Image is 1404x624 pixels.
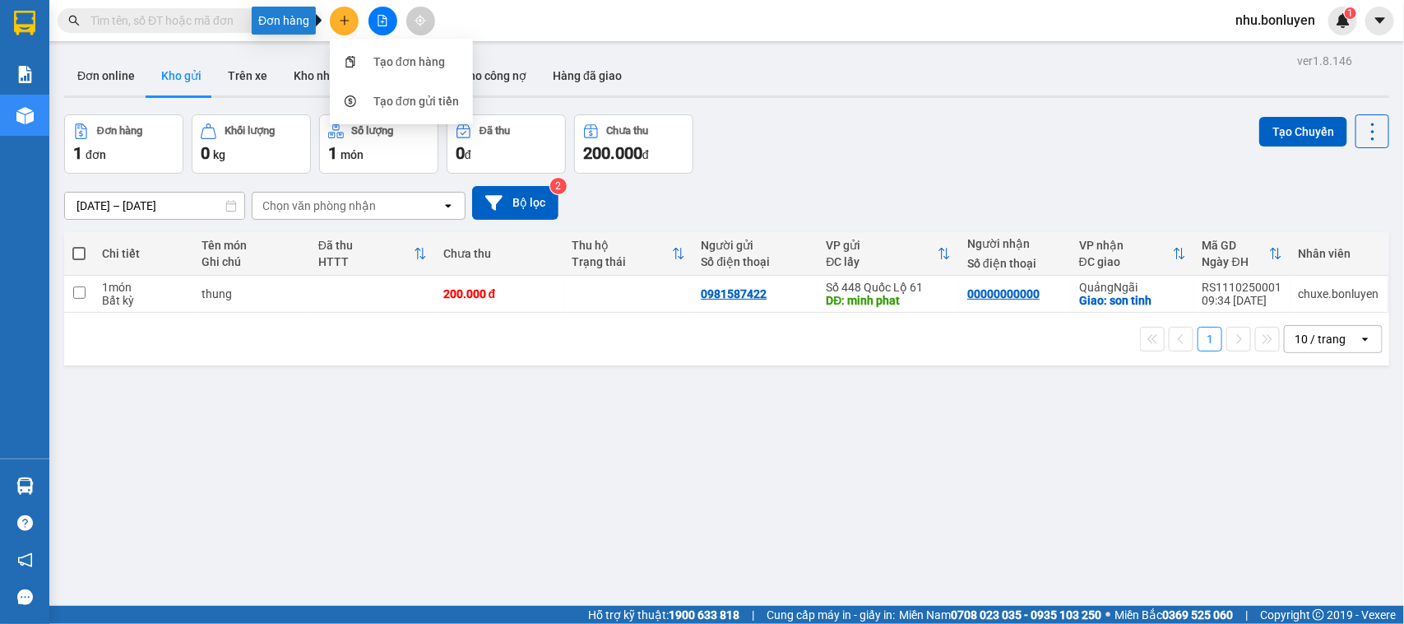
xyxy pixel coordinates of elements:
[456,143,465,163] span: 0
[102,247,185,260] div: Chi tiết
[318,255,414,268] div: HTTT
[702,239,810,252] div: Người gửi
[406,7,435,35] button: aim
[1245,606,1248,624] span: |
[339,15,350,26] span: plus
[1347,7,1353,19] span: 1
[213,148,225,161] span: kg
[17,589,33,605] span: message
[540,56,635,95] button: Hàng đã giao
[1345,7,1356,19] sup: 1
[702,287,767,300] div: 0981587422
[1198,327,1222,352] button: 1
[967,257,1063,270] div: Số điện thoại
[1079,255,1173,268] div: ĐC giao
[951,608,1101,622] strong: 0708 023 035 - 0935 103 250
[68,15,80,26] span: search
[583,143,642,163] span: 200.000
[702,255,810,268] div: Số điện thoại
[1359,333,1372,346] svg: open
[826,294,951,307] div: DĐ: minh phat
[102,294,185,307] div: Bất kỳ
[1299,247,1379,260] div: Nhân viên
[319,114,438,174] button: Số lượng1món
[642,148,649,161] span: đ
[280,56,357,95] button: Kho nhận
[202,255,302,268] div: Ghi chú
[1222,10,1328,30] span: nhu.bonluyen
[564,232,693,276] th: Toggle SortBy
[377,15,388,26] span: file-add
[447,114,566,174] button: Đã thu0đ
[1336,13,1351,28] img: icon-new-feature
[1162,608,1233,622] strong: 0369 525 060
[574,114,693,174] button: Chưa thu200.000đ
[97,125,142,137] div: Đơn hàng
[16,107,34,124] img: warehouse-icon
[1079,281,1186,294] div: QuảngNgãi
[330,7,359,35] button: plus
[442,199,455,212] svg: open
[550,178,567,194] sup: 2
[328,143,337,163] span: 1
[967,287,1040,300] div: 00000000000
[588,606,739,624] span: Hỗ trợ kỹ thuật:
[90,12,285,30] input: Tìm tên, số ĐT hoặc mã đơn
[1079,239,1173,252] div: VP nhận
[202,287,302,300] div: thung
[1365,7,1394,35] button: caret-down
[148,56,215,95] button: Kho gửi
[443,287,556,300] div: 200.000 đ
[192,114,311,174] button: Khối lượng0kg
[357,56,448,95] button: Kho thanh lý
[472,186,558,220] button: Bộ lọc
[368,7,397,35] button: file-add
[1373,13,1388,28] span: caret-down
[448,56,540,95] button: Kho công nợ
[352,125,394,137] div: Số lượng
[14,11,35,35] img: logo-vxr
[1071,232,1194,276] th: Toggle SortBy
[826,255,938,268] div: ĐC lấy
[1194,232,1290,276] th: Toggle SortBy
[16,477,34,495] img: warehouse-icon
[572,239,672,252] div: Thu hộ
[65,193,244,219] input: Select a date range.
[1114,606,1233,624] span: Miền Bắc
[1299,287,1379,300] div: chuxe.bonluyen
[17,552,33,568] span: notification
[767,606,895,624] span: Cung cấp máy in - giấy in:
[1295,331,1346,347] div: 10 / trang
[201,143,210,163] span: 0
[1202,294,1282,307] div: 09:34 [DATE]
[826,281,951,294] div: Số 448 Quốc Lộ 61
[967,237,1063,250] div: Người nhận
[1202,255,1269,268] div: Ngày ĐH
[752,606,754,624] span: |
[102,281,185,294] div: 1 món
[1202,281,1282,294] div: RS1110250001
[899,606,1101,624] span: Miền Nam
[1259,117,1347,147] button: Tạo Chuyến
[415,15,426,26] span: aim
[1079,294,1186,307] div: Giao: son tinh
[1297,52,1352,70] div: ver 1.8.146
[17,515,33,531] span: question-circle
[607,125,649,137] div: Chưa thu
[669,608,739,622] strong: 1900 633 818
[215,56,280,95] button: Trên xe
[16,66,34,83] img: solution-icon
[443,247,556,260] div: Chưa thu
[465,148,471,161] span: đ
[73,143,82,163] span: 1
[1105,612,1110,618] span: ⚪️
[225,125,275,137] div: Khối lượng
[826,239,938,252] div: VP gửi
[572,255,672,268] div: Trạng thái
[64,114,183,174] button: Đơn hàng1đơn
[318,239,414,252] div: Đã thu
[64,56,148,95] button: Đơn online
[1313,609,1324,621] span: copyright
[262,198,376,214] div: Chọn văn phòng nhận
[341,148,364,161] span: món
